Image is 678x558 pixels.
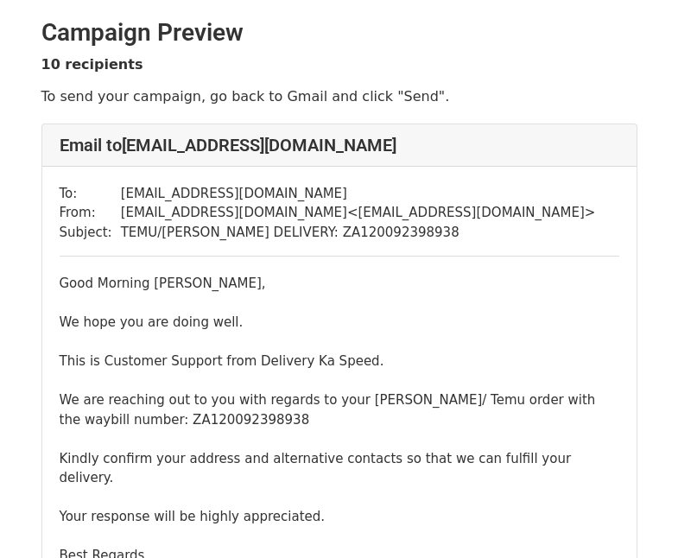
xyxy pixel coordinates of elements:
td: [EMAIL_ADDRESS][DOMAIN_NAME] [121,184,596,204]
h2: Campaign Preview [41,18,637,48]
td: TEMU/[PERSON_NAME] DELIVERY: ZA120092398938 [121,223,596,243]
td: Subject: [60,223,121,243]
td: [EMAIL_ADDRESS][DOMAIN_NAME] < [EMAIL_ADDRESS][DOMAIN_NAME] > [121,203,596,223]
div: Good Morning [PERSON_NAME], We hope you are doing well. This is Customer Support from Delivery Ka... [60,274,619,527]
strong: 10 recipients [41,56,143,73]
td: To: [60,184,121,204]
p: To send your campaign, go back to Gmail and click "Send". [41,87,637,105]
td: From: [60,203,121,223]
h4: Email to [EMAIL_ADDRESS][DOMAIN_NAME] [60,135,619,155]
